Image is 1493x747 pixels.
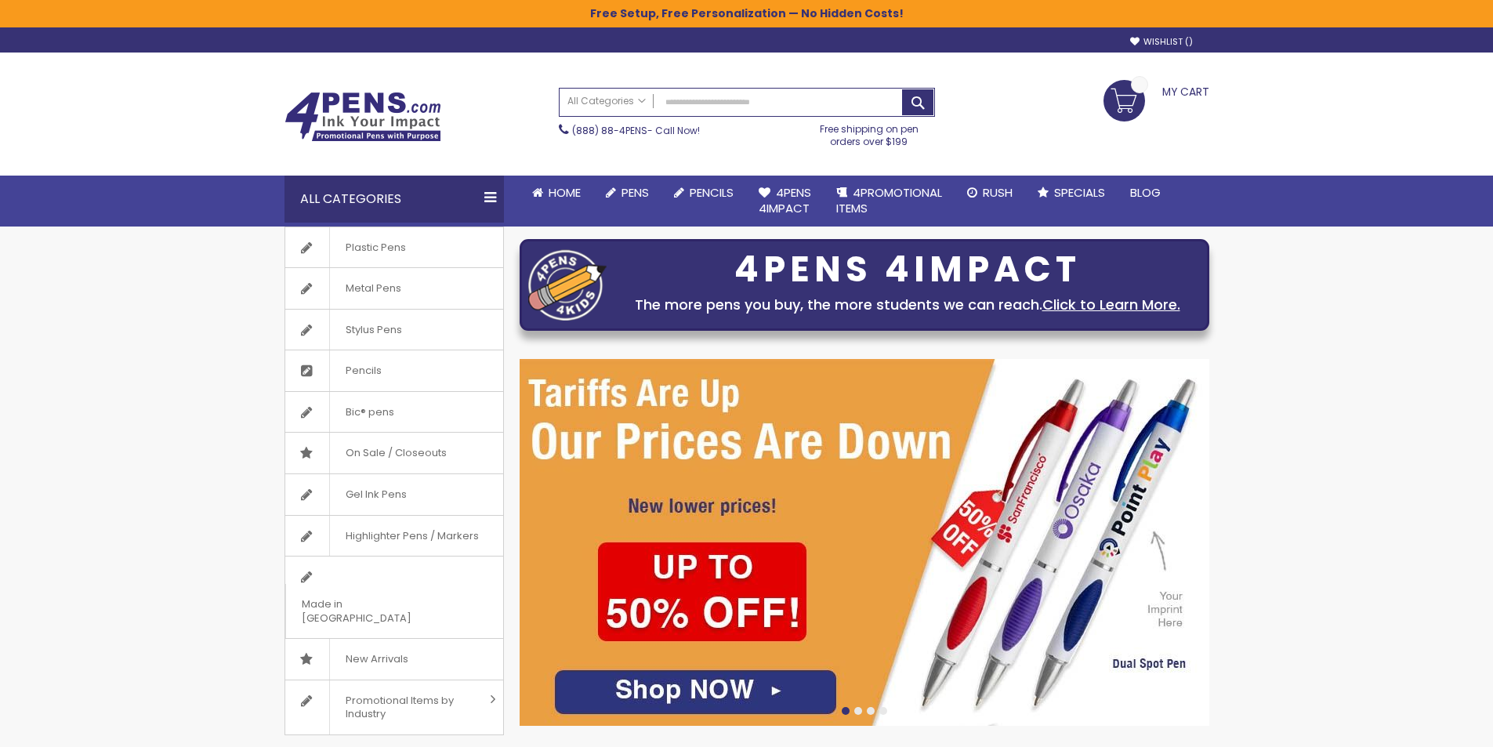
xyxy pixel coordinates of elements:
a: Blog [1118,176,1173,210]
a: Stylus Pens [285,310,503,350]
a: Made in [GEOGRAPHIC_DATA] [285,557,503,638]
span: Blog [1130,184,1161,201]
span: Rush [983,184,1013,201]
span: Plastic Pens [329,227,422,268]
span: Made in [GEOGRAPHIC_DATA] [285,584,464,638]
img: four_pen_logo.png [528,249,607,321]
span: Highlighter Pens / Markers [329,516,495,557]
span: Bic® pens [329,392,410,433]
span: New Arrivals [329,639,424,680]
a: All Categories [560,89,654,114]
div: The more pens you buy, the more students we can reach. [614,294,1201,316]
span: Pencils [329,350,397,391]
div: All Categories [284,176,504,223]
span: 4PROMOTIONAL ITEMS [836,184,942,216]
span: Gel Ink Pens [329,474,422,515]
a: Home [520,176,593,210]
span: On Sale / Closeouts [329,433,462,473]
a: 4PROMOTIONALITEMS [824,176,955,227]
a: Highlighter Pens / Markers [285,516,503,557]
a: 4Pens4impact [746,176,824,227]
div: Free shipping on pen orders over $199 [803,117,935,148]
a: Metal Pens [285,268,503,309]
a: (888) 88-4PENS [572,124,647,137]
a: Pencils [661,176,746,210]
a: Plastic Pens [285,227,503,268]
span: Metal Pens [329,268,417,309]
a: Rush [955,176,1025,210]
a: Pencils [285,350,503,391]
a: Pens [593,176,661,210]
span: - Call Now! [572,124,700,137]
span: Home [549,184,581,201]
span: Pens [621,184,649,201]
a: New Arrivals [285,639,503,680]
img: /cheap-promotional-products.html [520,359,1209,726]
a: Gel Ink Pens [285,474,503,515]
a: Promotional Items by Industry [285,680,503,734]
img: 4Pens Custom Pens and Promotional Products [284,92,441,142]
a: Bic® pens [285,392,503,433]
a: On Sale / Closeouts [285,433,503,473]
span: 4Pens 4impact [759,184,811,216]
a: Specials [1025,176,1118,210]
div: 4PENS 4IMPACT [614,253,1201,286]
span: Promotional Items by Industry [329,680,484,734]
a: Wishlist [1130,36,1193,48]
span: Specials [1054,184,1105,201]
span: Pencils [690,184,734,201]
span: Stylus Pens [329,310,418,350]
span: All Categories [567,95,646,107]
a: Click to Learn More. [1042,295,1180,314]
